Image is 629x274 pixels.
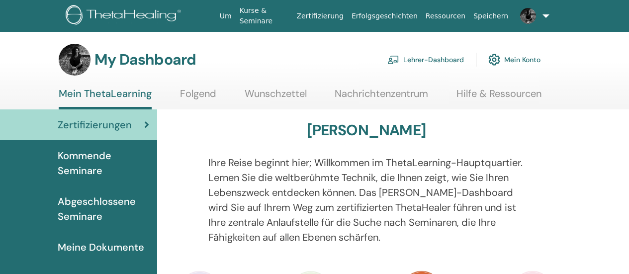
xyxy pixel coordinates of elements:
a: Erfolgsgeschichten [348,7,422,25]
img: default.jpg [520,8,536,24]
a: Mein ThetaLearning [59,88,152,109]
a: Um [216,7,236,25]
a: Zertifizierung [292,7,347,25]
img: default.jpg [59,44,90,76]
p: Ihre Reise beginnt hier; Willkommen im ThetaLearning-Hauptquartier. Lernen Sie die weltberühmte T... [208,155,525,245]
span: Meine Dokumente [58,240,144,255]
a: Kurse & Seminare [236,1,293,30]
img: cog.svg [488,51,500,68]
a: Nachrichtenzentrum [335,88,428,107]
img: chalkboard-teacher.svg [387,55,399,64]
h3: [PERSON_NAME] [307,121,426,139]
a: Lehrer-Dashboard [387,49,464,71]
a: Hilfe & Ressourcen [456,88,541,107]
a: Wunschzettel [245,88,307,107]
span: Kommende Seminare [58,148,149,178]
span: Abgeschlossene Seminare [58,194,149,224]
a: Folgend [180,88,216,107]
h3: My Dashboard [94,51,196,69]
a: Speichern [469,7,512,25]
a: Mein Konto [488,49,540,71]
a: Ressourcen [422,7,469,25]
img: logo.png [66,5,184,27]
span: Zertifizierungen [58,117,132,132]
